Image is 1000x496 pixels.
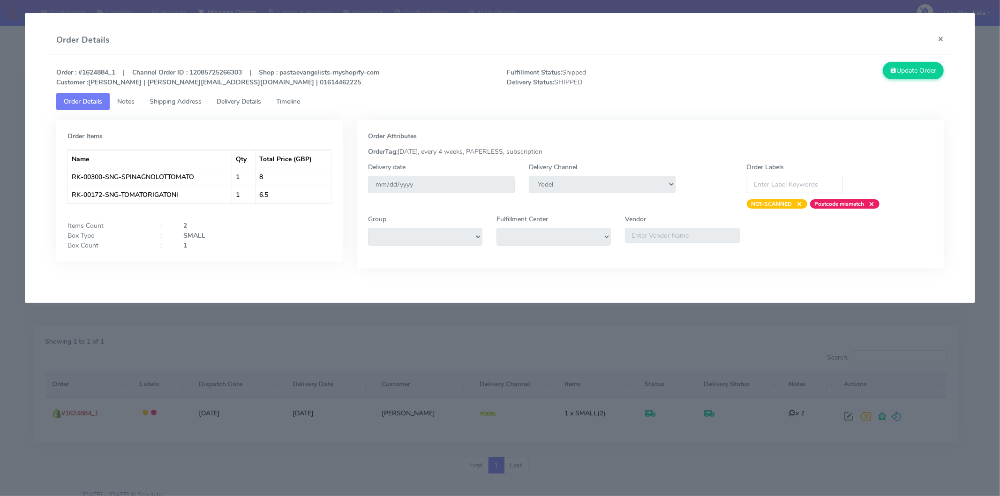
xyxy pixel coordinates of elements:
[256,186,331,203] td: 6.5
[500,68,725,87] span: Shipped SHIPPED
[865,199,875,209] span: ×
[60,221,153,231] div: Items Count
[256,168,331,186] td: 8
[153,231,176,240] div: :
[625,228,739,243] input: Enter Vendor Name
[368,147,398,156] strong: OrderTag:
[747,176,843,193] input: Enter Label Keywords
[883,62,944,79] button: Update Order
[68,150,232,168] th: Name
[529,162,577,172] label: Delivery Channel
[368,214,386,224] label: Group
[507,78,554,87] strong: Delivery Status:
[60,240,153,250] div: Box Count
[368,132,417,141] strong: Order Attributes
[56,78,88,87] strong: Customer :
[68,186,232,203] td: RK-00172-SNG-TOMATORIGATONI
[232,168,256,186] td: 1
[64,97,102,106] span: Order Details
[930,26,951,51] button: Close
[815,200,865,208] strong: Postcode mismatch
[153,240,176,250] div: :
[56,68,379,87] strong: Order : #1624884_1 | Channel Order ID : 12085725266303 | Shop : pastaevangelists-myshopify-com [P...
[183,231,205,240] strong: SMALL
[232,150,256,168] th: Qty
[150,97,202,106] span: Shipping Address
[507,68,562,77] strong: Fulfillment Status:
[256,150,331,168] th: Total Price (GBP)
[752,200,792,208] strong: NOT-SCANNED
[68,132,103,141] strong: Order Items
[117,97,135,106] span: Notes
[68,168,232,186] td: RK-00300-SNG-SPINAGNOLOTTOMATO
[183,241,187,250] strong: 1
[60,231,153,240] div: Box Type
[56,34,110,46] h4: Order Details
[56,93,944,110] ul: Tabs
[276,97,300,106] span: Timeline
[496,214,548,224] label: Fulfillment Center
[747,162,784,172] label: Order Labels
[368,162,406,172] label: Delivery date
[217,97,261,106] span: Delivery Details
[792,199,803,209] span: ×
[625,214,646,224] label: Vendor
[153,221,176,231] div: :
[183,221,187,230] strong: 2
[232,186,256,203] td: 1
[361,147,940,157] div: [DATE], every 4 weeks, PAPERLESS, subscription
